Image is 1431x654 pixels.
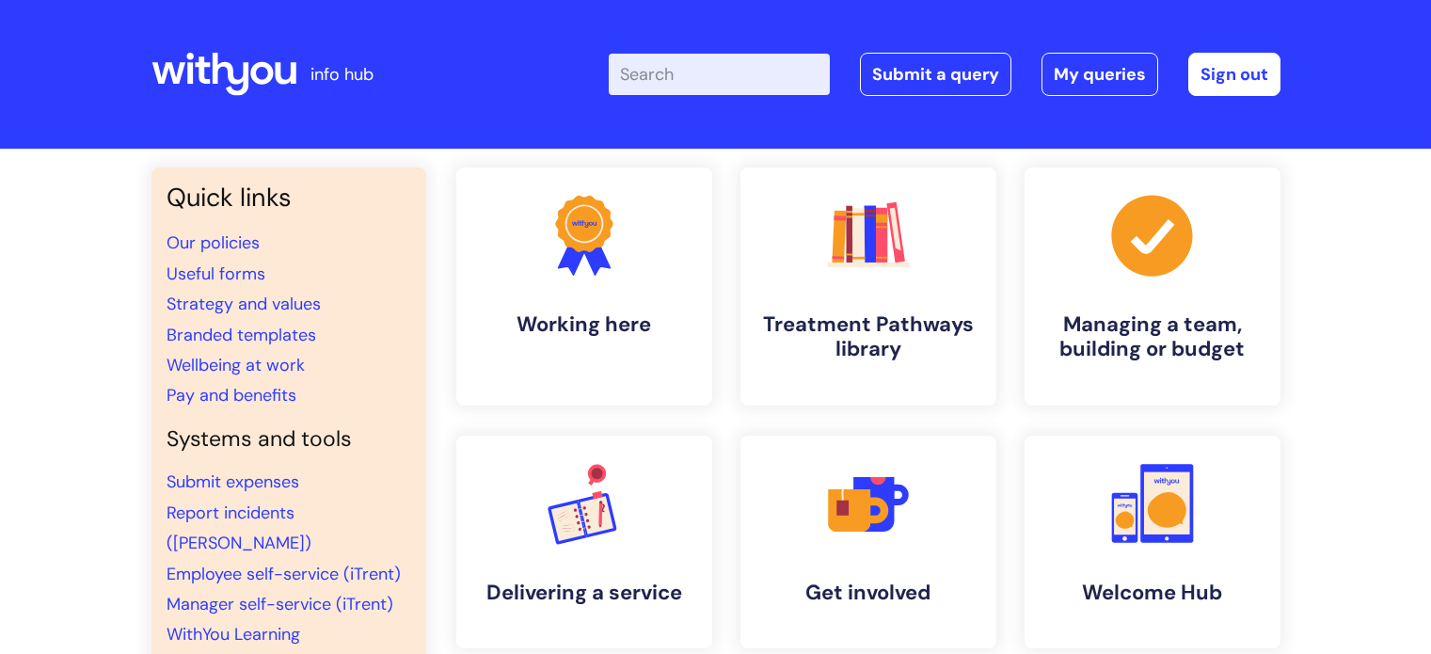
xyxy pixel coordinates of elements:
a: Working here [456,167,712,406]
h4: Treatment Pathways library [755,312,981,362]
a: Treatment Pathways library [740,167,996,406]
h4: Get involved [755,581,981,605]
a: Pay and benefits [167,384,296,407]
a: Managing a team, building or budget [1025,167,1280,406]
h4: Systems and tools [167,426,411,453]
div: | - [609,53,1280,96]
a: Submit expenses [167,471,299,493]
h3: Quick links [167,183,411,213]
a: Sign out [1188,53,1280,96]
input: Search [609,54,830,95]
a: Submit a query [860,53,1011,96]
a: Strategy and values [167,293,321,315]
a: Useful forms [167,263,265,285]
a: Branded templates [167,324,316,346]
a: My queries [1041,53,1158,96]
a: Welcome Hub [1025,436,1280,648]
a: Manager self-service (iTrent) [167,593,393,615]
h4: Managing a team, building or budget [1040,312,1265,362]
a: Employee self-service (iTrent) [167,563,401,585]
a: Wellbeing at work [167,354,305,376]
a: WithYou Learning [167,623,300,646]
a: Report incidents ([PERSON_NAME]) [167,502,311,554]
p: info hub [310,59,374,89]
a: Our policies [167,231,260,254]
h4: Working here [471,312,697,337]
a: Get involved [740,436,996,648]
h4: Welcome Hub [1040,581,1265,605]
h4: Delivering a service [471,581,697,605]
a: Delivering a service [456,436,712,648]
